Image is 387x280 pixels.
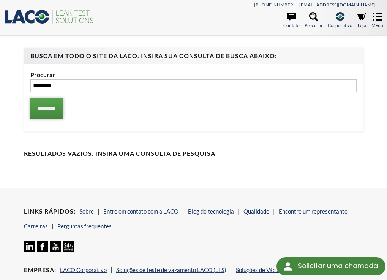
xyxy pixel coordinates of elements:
font: Procurar [30,71,55,78]
a: Perguntas frequentes [57,223,112,229]
a: Encontre um representante [279,208,348,215]
a: Carreiras [24,223,48,229]
font: Solicitar uma chamada [298,261,378,271]
a: Contato [283,12,300,29]
a: Entre em contato com a LACO [103,208,178,215]
font: Busca em todo o site da LACO. Insira sua consulta de busca abaixo: [30,52,277,59]
font: Resultados vazios: insira uma consulta de pesquisa [24,150,215,157]
font: Corporativo [328,22,352,28]
img: botão redondo [282,260,294,272]
a: LACO Corporativo [60,266,107,273]
font: Loja [358,22,366,28]
a: Blog de tecnologia [188,208,234,215]
a: Menu [371,12,383,29]
font: Links rápidos [24,207,74,215]
a: [EMAIL_ADDRESS][DOMAIN_NAME] [299,2,376,8]
a: Suporte 24 horas por dia, 7 dias por semana [63,247,74,253]
font: Contato [283,22,300,28]
a: Procurar [305,12,323,29]
a: Soluções de Vácuo LACO (LVS) [236,266,312,273]
div: Solicitar uma chamada [276,257,385,275]
a: [PHONE_NUMBER] [254,2,295,8]
img: Ícone de suporte 24 horas por dia, 7 dias por semana [63,241,74,252]
a: Qualidade [243,208,269,215]
font: Menu [371,22,383,28]
font: Empresa [24,266,54,273]
a: Loja [357,12,366,29]
a: Soluções de teste de vazamento LACO (LTS) [116,266,226,273]
a: Sobre [79,208,94,215]
font: Procurar [305,22,323,28]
